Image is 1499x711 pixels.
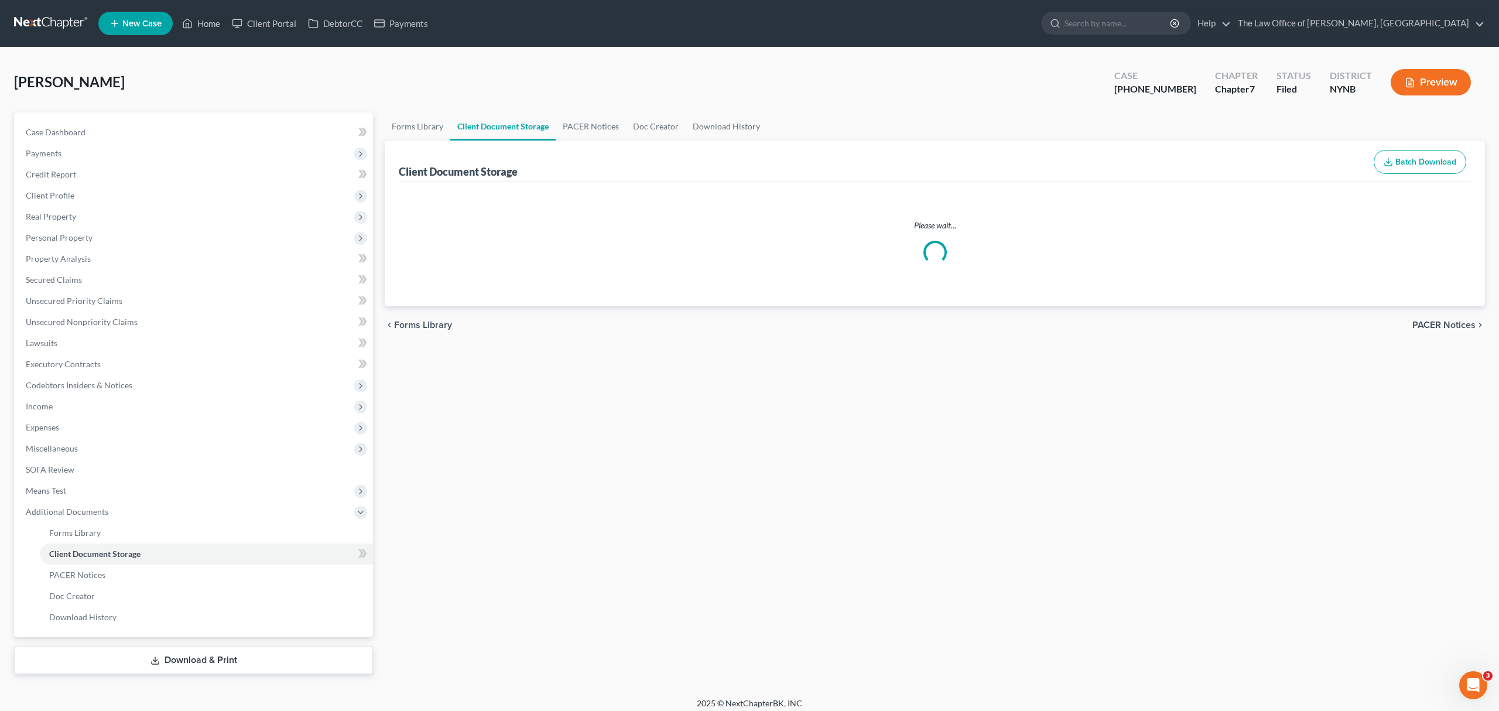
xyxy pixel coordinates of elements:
[16,122,373,143] a: Case Dashboard
[1065,12,1172,34] input: Search by name...
[26,317,138,327] span: Unsecured Nonpriority Claims
[16,459,373,480] a: SOFA Review
[40,565,373,586] a: PACER Notices
[26,422,59,432] span: Expenses
[14,647,373,674] a: Download & Print
[1330,83,1372,96] div: NYNB
[176,13,226,34] a: Home
[16,248,373,269] a: Property Analysis
[1459,671,1487,699] iframe: Intercom live chat
[26,233,93,242] span: Personal Property
[1250,83,1255,94] span: 7
[1215,83,1258,96] div: Chapter
[1412,320,1476,330] span: PACER Notices
[26,338,57,348] span: Lawsuits
[26,401,53,411] span: Income
[1215,69,1258,83] div: Chapter
[122,19,162,28] span: New Case
[49,612,117,622] span: Download History
[26,254,91,264] span: Property Analysis
[626,112,686,141] a: Doc Creator
[450,112,556,141] a: Client Document Storage
[26,443,78,453] span: Miscellaneous
[1391,69,1471,95] button: Preview
[49,570,105,580] span: PACER Notices
[26,359,101,369] span: Executory Contracts
[26,296,122,306] span: Unsecured Priority Claims
[1276,83,1311,96] div: Filed
[385,320,394,330] i: chevron_left
[385,320,452,330] button: chevron_left Forms Library
[686,112,767,141] a: Download History
[1476,320,1485,330] i: chevron_right
[556,112,626,141] a: PACER Notices
[26,127,85,137] span: Case Dashboard
[1192,13,1231,34] a: Help
[1483,671,1493,681] span: 3
[1114,83,1196,96] div: [PHONE_NUMBER]
[40,586,373,607] a: Doc Creator
[394,320,452,330] span: Forms Library
[49,549,141,559] span: Client Document Storage
[26,275,82,285] span: Secured Claims
[16,312,373,333] a: Unsecured Nonpriority Claims
[16,290,373,312] a: Unsecured Priority Claims
[1330,69,1372,83] div: District
[1412,320,1485,330] button: PACER Notices chevron_right
[1232,13,1484,34] a: The Law Office of [PERSON_NAME], [GEOGRAPHIC_DATA]
[16,164,373,185] a: Credit Report
[302,13,368,34] a: DebtorCC
[26,380,132,390] span: Codebtors Insiders & Notices
[16,354,373,375] a: Executory Contracts
[16,269,373,290] a: Secured Claims
[40,607,373,628] a: Download History
[26,464,74,474] span: SOFA Review
[1395,157,1456,167] span: Batch Download
[226,13,302,34] a: Client Portal
[16,333,373,354] a: Lawsuits
[401,220,1469,231] p: Please wait...
[1374,150,1466,175] button: Batch Download
[399,165,518,179] div: Client Document Storage
[1276,69,1311,83] div: Status
[26,486,66,495] span: Means Test
[14,73,125,90] span: [PERSON_NAME]
[26,190,74,200] span: Client Profile
[368,13,434,34] a: Payments
[26,148,61,158] span: Payments
[49,591,95,601] span: Doc Creator
[1114,69,1196,83] div: Case
[26,169,76,179] span: Credit Report
[40,543,373,565] a: Client Document Storage
[40,522,373,543] a: Forms Library
[385,112,450,141] a: Forms Library
[26,507,108,517] span: Additional Documents
[49,528,101,538] span: Forms Library
[26,211,76,221] span: Real Property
